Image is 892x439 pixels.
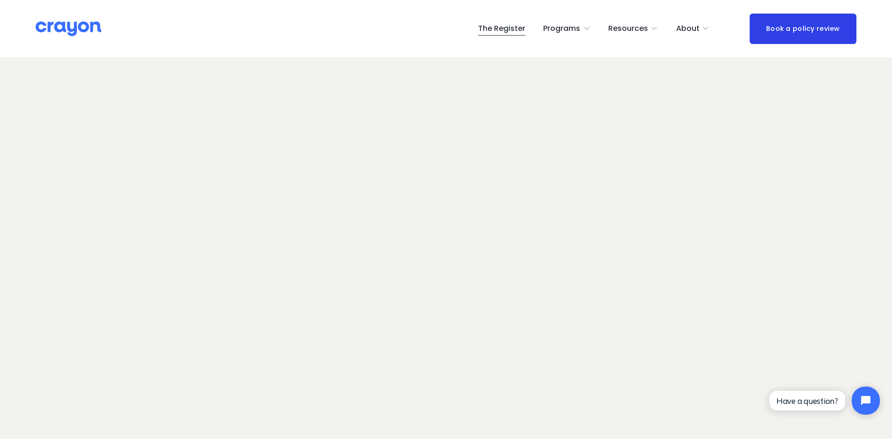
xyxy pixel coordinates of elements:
img: Crayon [36,21,101,37]
iframe: Tidio Chat [761,379,888,423]
span: Resources [608,22,648,36]
span: Programs [543,22,580,36]
a: folder dropdown [608,21,658,36]
a: The Register [478,21,525,36]
a: folder dropdown [543,21,590,36]
a: Book a policy review [750,14,856,44]
span: About [676,22,700,36]
a: folder dropdown [676,21,710,36]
